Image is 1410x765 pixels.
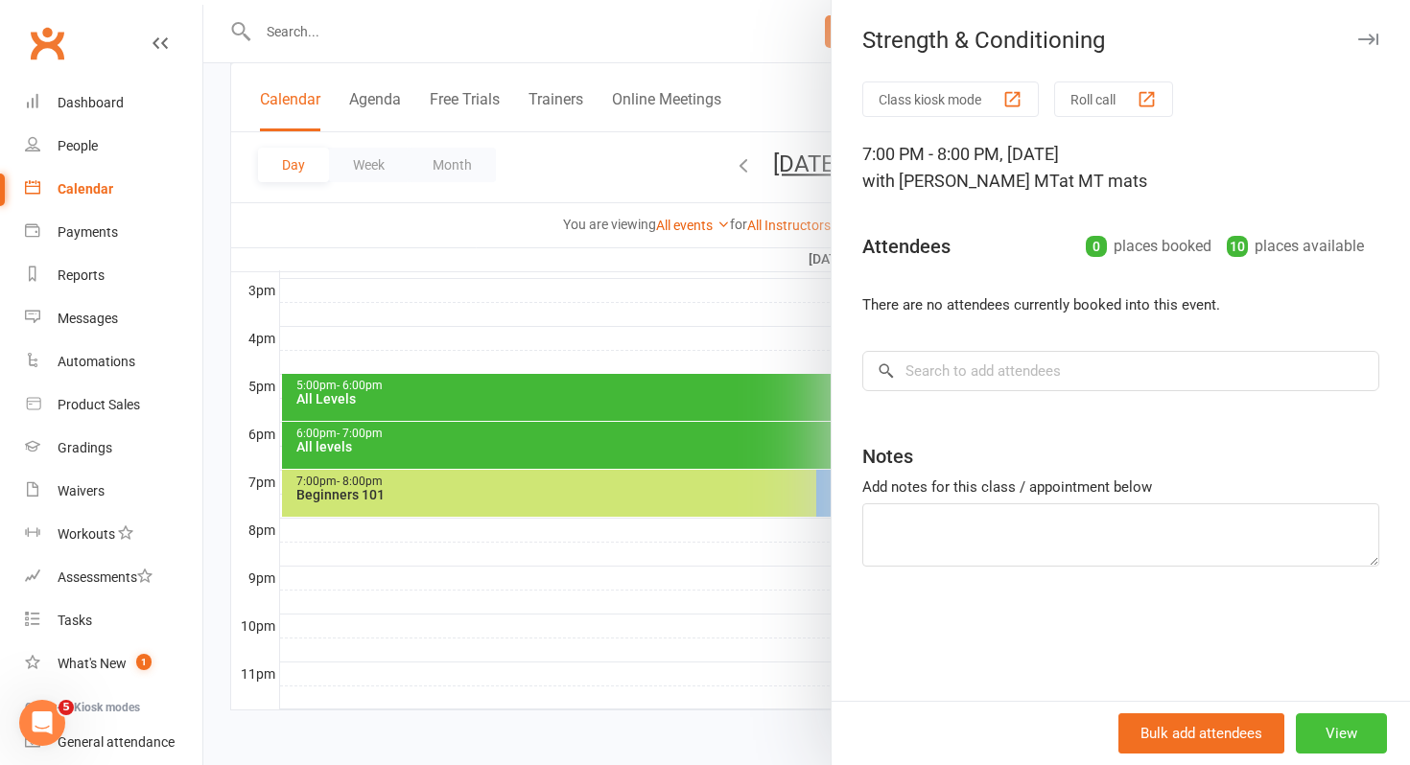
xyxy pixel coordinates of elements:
[58,569,153,585] div: Assessments
[1086,236,1107,257] div: 0
[25,556,202,599] a: Assessments
[25,254,202,297] a: Reports
[25,211,202,254] a: Payments
[58,483,105,498] div: Waivers
[58,311,118,326] div: Messages
[1296,713,1387,753] button: View
[58,734,175,750] div: General attendance
[1054,81,1173,117] button: Roll call
[862,141,1379,195] div: 7:00 PM - 8:00 PM, [DATE]
[59,700,74,715] span: 5
[862,475,1379,498] div: Add notes for this class / appointment below
[58,656,127,671] div: What's New
[25,513,202,556] a: Workouts
[862,293,1379,316] li: There are no attendees currently booked into this event.
[58,354,135,369] div: Automations
[862,233,951,260] div: Attendees
[1118,713,1284,753] button: Bulk add attendees
[862,171,1059,191] span: with [PERSON_NAME] MT
[58,95,124,110] div: Dashboard
[1086,233,1211,260] div: places booked
[25,81,202,125] a: Dashboard
[58,526,115,542] div: Workouts
[58,397,140,412] div: Product Sales
[58,267,105,283] div: Reports
[25,125,202,168] a: People
[1059,171,1147,191] span: at MT mats
[58,440,112,455] div: Gradings
[25,427,202,470] a: Gradings
[25,297,202,340] a: Messages
[25,340,202,383] a: Automations
[832,27,1410,54] div: Strength & Conditioning
[19,700,65,746] iframe: Intercom live chat
[25,599,202,642] a: Tasks
[25,721,202,764] a: General attendance kiosk mode
[23,19,71,67] a: Clubworx
[1227,233,1364,260] div: places available
[862,351,1379,391] input: Search to add attendees
[862,443,913,470] div: Notes
[136,654,152,670] span: 1
[25,470,202,513] a: Waivers
[1227,236,1248,257] div: 10
[25,383,202,427] a: Product Sales
[58,613,92,628] div: Tasks
[25,168,202,211] a: Calendar
[58,138,98,153] div: People
[25,642,202,685] a: What's New1
[58,224,118,240] div: Payments
[862,81,1039,117] button: Class kiosk mode
[58,181,113,197] div: Calendar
